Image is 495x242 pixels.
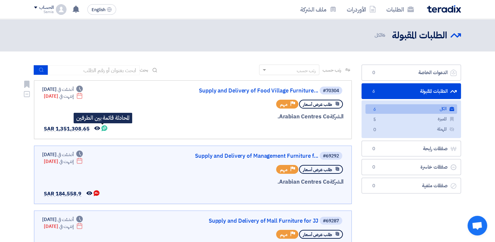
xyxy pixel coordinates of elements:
a: Supply and Delivery of Mall Furniture for JJ [187,218,318,224]
img: profile_test.png [56,4,66,15]
span: إنتهت في [59,93,73,100]
div: [DATE] [42,151,83,158]
a: ملف الشركة [295,2,342,17]
span: مهم [280,101,288,108]
a: المهملة [365,125,457,134]
span: مهم [280,167,288,173]
span: 5 [371,116,379,123]
div: Open chat [468,216,487,235]
h2: الطلبات المقبولة [392,29,447,42]
span: طلب عرض أسعار [303,101,332,108]
span: الشركة [330,178,344,186]
span: مهم [280,232,288,238]
span: أنشئت في [58,151,73,158]
a: الدعوات الخاصة0 [362,65,461,81]
a: الكل [365,104,457,114]
span: SAR 1,351,308.65 [44,125,89,133]
span: الشركة [330,112,344,121]
div: #69292 [323,154,339,158]
span: الكل [374,31,387,39]
div: المحادثة قائمة بين الطرفين [76,115,130,121]
span: 0 [370,164,378,171]
div: #69287 [323,219,339,223]
div: [DATE] [44,93,83,100]
div: [DATE] [42,216,83,223]
span: 0 [371,127,379,133]
span: أنشئت في [58,86,73,93]
span: 6 [382,31,385,39]
img: Teradix logo [427,5,461,13]
a: Supply and Delivery of Food Village Furniture... [187,88,318,94]
a: الأوردرات [342,2,381,17]
div: [DATE] [44,223,83,230]
span: English [92,8,105,12]
div: [DATE] [42,86,83,93]
input: ابحث بعنوان أو رقم الطلب [48,65,140,75]
div: Samia [34,10,53,14]
span: طلب عرض أسعار [303,232,332,238]
span: 6 [371,106,379,113]
button: English [87,4,116,15]
span: 0 [370,146,378,152]
div: Arabian Centres Co. [186,178,344,186]
a: Supply and Delivery of Management Furniture f... [187,153,318,159]
span: إنتهت في [59,158,73,165]
a: الطلبات [381,2,419,17]
span: SAR 184,558.9 [44,190,81,198]
a: صفقات رابحة0 [362,141,461,157]
span: 0 [370,183,378,189]
span: بحث [140,67,148,73]
a: صفقات خاسرة0 [362,159,461,175]
span: طلب عرض أسعار [303,167,332,173]
div: #70304 [323,89,339,93]
a: المميزة [365,114,457,124]
span: 0 [370,70,378,76]
span: إنتهت في [59,223,73,230]
div: الحساب [39,5,53,10]
span: رتب حسب [323,67,341,73]
a: الطلبات المقبولة6 [362,83,461,99]
div: Arabian Centres Co. [186,112,344,121]
span: أنشئت في [58,216,73,223]
div: رتب حسب [297,67,316,74]
span: 6 [370,88,378,95]
a: صفقات ملغية0 [362,178,461,194]
div: [DATE] [44,158,83,165]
